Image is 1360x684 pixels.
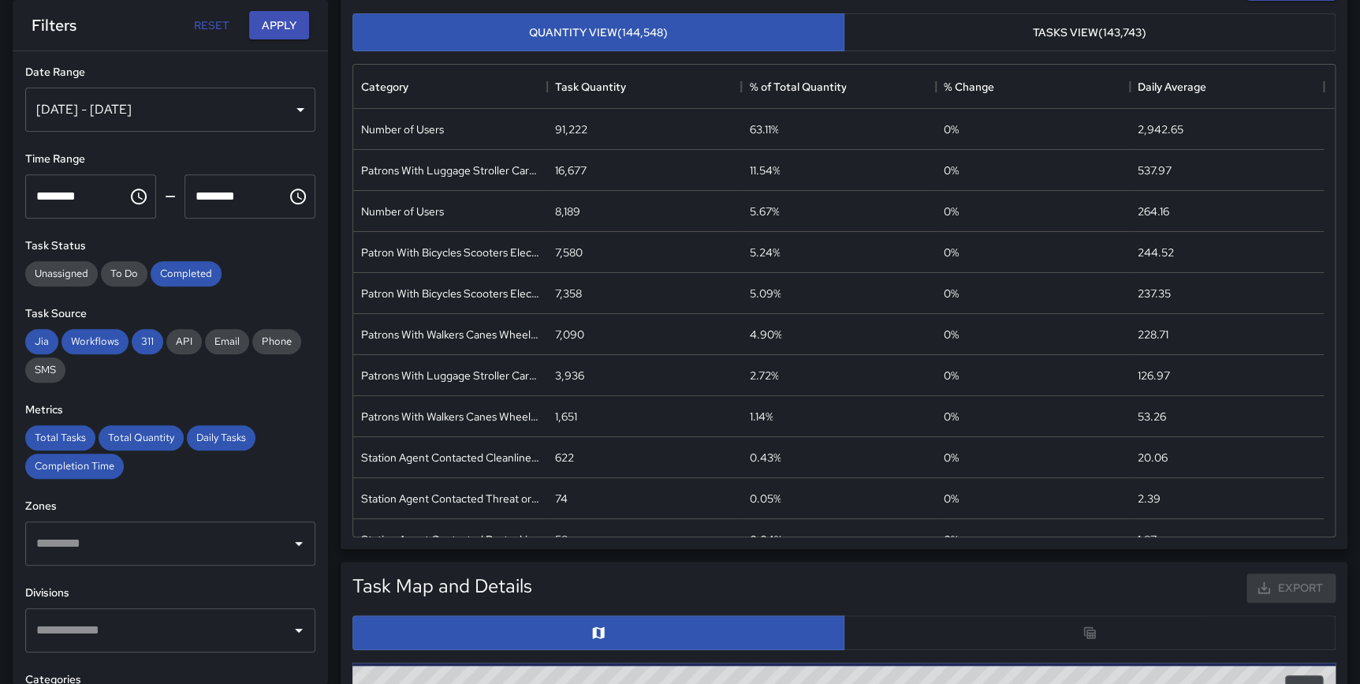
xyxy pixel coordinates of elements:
div: 0.05% [749,491,781,506]
span: 0 % [944,204,959,219]
span: SMS [25,363,65,376]
span: Total Tasks [25,431,95,444]
span: 0 % [944,409,959,424]
span: Total Quantity [99,431,184,444]
div: 7,580 [555,245,583,260]
span: 0 % [944,327,959,342]
div: SMS [25,357,65,383]
button: Tasks View(143,743) [844,13,1336,52]
div: 244.52 [1138,245,1174,260]
button: Quantity View(144,548) [352,13,844,52]
div: 2.39 [1138,491,1161,506]
div: To Do [101,261,147,286]
div: 7,358 [555,286,582,301]
div: 53.26 [1138,409,1166,424]
button: Reset [186,11,237,40]
div: Patron With Bicycles Scooters Electric Scooters [361,245,539,260]
div: 2,942.65 [1138,121,1183,137]
span: To Do [101,267,147,280]
div: Category [353,65,547,109]
div: 622 [555,450,574,465]
div: Patrons With Luggage Stroller Carts Wagons [361,368,539,383]
div: Email [205,329,249,354]
button: Choose time, selected time is 11:59 PM [282,181,314,212]
div: % of Total Quantity [749,65,846,109]
div: Patrons With Walkers Canes Wheelchair [361,327,539,342]
div: Unassigned [25,261,98,286]
div: Daily Tasks [187,425,255,450]
h6: Date Range [25,64,315,81]
div: 8,189 [555,204,580,219]
span: 0 % [944,368,959,383]
div: 20.06 [1138,450,1168,465]
span: Email [205,335,249,348]
div: 237.35 [1138,286,1171,301]
button: Apply [249,11,309,40]
div: 3,936 [555,368,584,383]
div: 0.43% [749,450,781,465]
span: Workflows [61,335,129,348]
span: 0 % [944,245,959,260]
div: 0.04% [749,532,781,548]
button: Open [288,619,310,641]
div: Task Quantity [547,65,741,109]
div: Category [361,65,408,109]
div: 228.71 [1138,327,1168,342]
div: Daily Average [1130,65,1324,109]
h6: Metrics [25,402,315,419]
div: 5.24% [749,245,780,260]
button: Open [288,533,310,555]
span: 0 % [944,121,959,137]
h6: Task Source [25,305,315,323]
div: Patrons With Luggage Stroller Carts Wagons [361,163,539,178]
div: API [166,329,202,354]
span: Unassigned [25,267,98,280]
span: API [166,335,202,348]
span: Phone [252,335,301,348]
div: Patrons With Walkers Canes Wheelchair [361,409,539,424]
div: Total Quantity [99,425,184,450]
div: Daily Average [1138,65,1206,109]
div: 74 [555,491,568,506]
div: Task Quantity [555,65,626,109]
span: Completion Time [25,459,124,473]
span: Daily Tasks [187,431,255,444]
div: % Change [944,65,994,109]
div: Station Agent Contacted Threat or Assault Patron [361,491,539,506]
div: Number of Users [361,121,444,137]
div: Patron With Bicycles Scooters Electric Scooters [361,286,539,301]
span: 0 % [944,450,959,465]
div: 537.97 [1138,163,1172,178]
div: 63.11% [749,121,778,137]
div: 91,222 [555,121,587,137]
div: 4.90% [749,327,781,342]
div: [DATE] - [DATE] [25,88,315,132]
button: Choose time, selected time is 12:00 AM [123,181,155,212]
h6: Divisions [25,585,315,602]
div: Station Agent Contacted Cleanliness Issue Reported [361,450,539,465]
span: Jia [25,335,58,348]
div: 5.09% [749,286,781,301]
div: 1,651 [555,409,577,424]
h6: Zones [25,498,315,515]
span: 0 % [944,163,959,178]
div: Phone [252,329,301,354]
div: Number of Users [361,204,444,219]
h6: Task Status [25,237,315,255]
div: 16,677 [555,163,587,178]
div: Jia [25,329,58,354]
div: Workflows [61,329,129,354]
span: 311 [132,335,163,348]
div: 58 [555,532,568,548]
div: 2.72% [749,368,778,383]
div: % of Total Quantity [741,65,935,109]
h6: Filters [32,13,76,38]
div: 11.54% [749,163,780,178]
span: 0 % [944,491,959,506]
div: Station Agent Contacted Restocking Supplies Request [361,532,539,548]
span: 0 % [944,286,959,301]
div: Completion Time [25,454,124,479]
div: Completed [151,261,222,286]
div: Total Tasks [25,425,95,450]
span: Completed [151,267,222,280]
